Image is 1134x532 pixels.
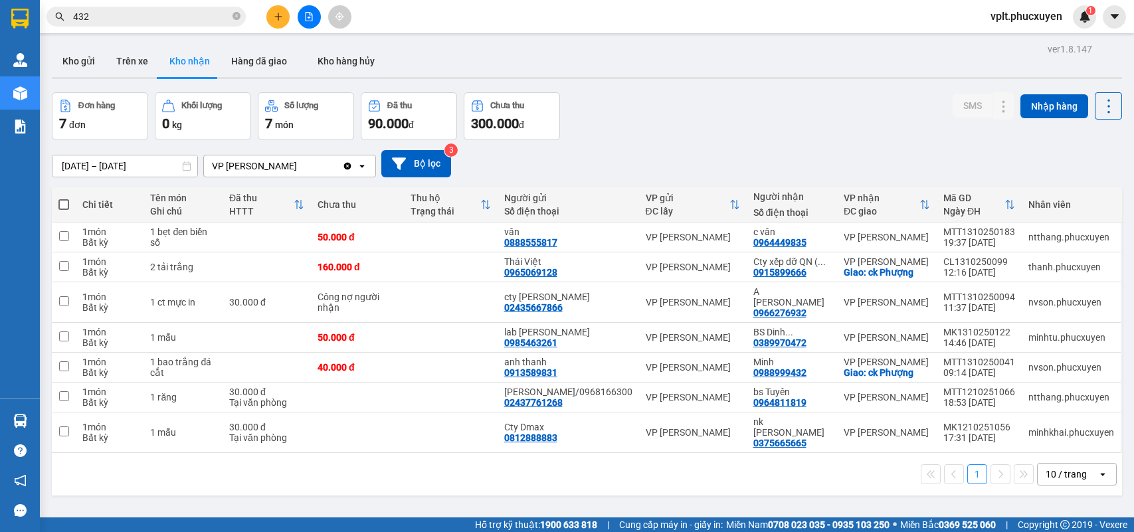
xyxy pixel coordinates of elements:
[504,357,632,367] div: anh thanh
[82,199,137,210] div: Chi tiết
[943,267,1015,278] div: 12:16 [DATE]
[504,302,563,313] div: 02435667866
[504,432,557,443] div: 0812888883
[943,397,1015,408] div: 18:53 [DATE]
[844,193,919,203] div: VP nhận
[504,237,557,248] div: 0888555817
[844,392,930,402] div: VP [PERSON_NAME]
[646,362,740,373] div: VP [PERSON_NAME]
[1060,520,1070,529] span: copyright
[753,308,806,318] div: 0966276932
[504,337,557,348] div: 0985463261
[411,193,480,203] div: Thu hộ
[357,161,367,171] svg: open
[82,256,137,267] div: 1 món
[328,5,351,29] button: aim
[900,517,996,532] span: Miền Bắc
[753,207,830,218] div: Số điện thoại
[82,357,137,367] div: 1 món
[265,116,272,132] span: 7
[753,416,830,438] div: nk trần gia
[844,357,930,367] div: VP [PERSON_NAME]
[59,116,66,132] span: 7
[753,327,830,337] div: BS Dinh 0978438282 (gửi xe limo)
[1086,6,1095,15] sup: 1
[943,367,1015,378] div: 09:14 [DATE]
[229,432,304,443] div: Tại văn phòng
[82,327,137,337] div: 1 món
[1028,262,1114,272] div: thanh.phucxuyen
[943,226,1015,237] div: MTT1310250183
[258,92,354,140] button: Số lượng7món
[943,327,1015,337] div: MK1310250122
[943,387,1015,397] div: MTT1210251066
[1028,232,1114,242] div: ntthang.phucxuyen
[475,517,597,532] span: Hỗ trợ kỹ thuật:
[646,427,740,438] div: VP [PERSON_NAME]
[229,397,304,408] div: Tại văn phòng
[753,367,806,378] div: 0988999432
[504,387,632,397] div: Lad Vũ Gia/0968166300
[471,116,519,132] span: 300.000
[229,297,304,308] div: 30.000 đ
[162,116,169,132] span: 0
[318,292,384,313] div: Công nợ người nhận
[943,302,1015,313] div: 11:37 [DATE]
[266,5,290,29] button: plus
[619,517,723,532] span: Cung cấp máy in - giấy in:
[82,367,137,378] div: Bất kỳ
[980,8,1073,25] span: vplt.phucxuyen
[13,53,27,67] img: warehouse-icon
[607,517,609,532] span: |
[14,444,27,457] span: question-circle
[844,206,919,217] div: ĐC giao
[368,116,409,132] span: 90.000
[150,357,216,378] div: 1 bao trắng đá cắt
[318,199,397,210] div: Chưa thu
[753,267,806,278] div: 0915899666
[82,387,137,397] div: 1 món
[14,504,27,517] span: message
[1028,392,1114,402] div: ntthang.phucxuyen
[943,357,1015,367] div: MTT1310250041
[837,187,937,222] th: Toggle SortBy
[1048,42,1092,56] div: ver 1.8.147
[82,267,137,278] div: Bất kỳ
[753,286,830,308] div: A Toàn Ngọc Hà
[55,12,64,21] span: search
[106,45,159,77] button: Trên xe
[298,159,300,173] input: Selected VP Loong Toòng.
[318,362,397,373] div: 40.000 đ
[646,193,729,203] div: VP gửi
[82,302,137,313] div: Bất kỳ
[726,517,890,532] span: Miền Nam
[275,120,294,130] span: món
[785,327,793,337] span: ...
[519,120,524,130] span: đ
[150,332,216,343] div: 1 mẫu
[82,432,137,443] div: Bất kỳ
[490,101,524,110] div: Chưa thu
[1097,469,1108,480] svg: open
[943,193,1004,203] div: Mã GD
[1046,468,1087,481] div: 10 / trang
[82,422,137,432] div: 1 món
[150,206,216,217] div: Ghi chú
[150,226,216,248] div: 1 bẹt đen biển số
[411,206,480,217] div: Trạng thái
[69,120,86,130] span: đơn
[159,45,221,77] button: Kho nhận
[844,256,930,267] div: VP [PERSON_NAME]
[753,357,830,367] div: Minh
[82,337,137,348] div: Bất kỳ
[639,187,747,222] th: Toggle SortBy
[753,337,806,348] div: 0389970472
[943,422,1015,432] div: MK1210251056
[82,292,137,302] div: 1 món
[212,159,297,173] div: VP [PERSON_NAME]
[464,92,560,140] button: Chưa thu300.000đ
[318,232,397,242] div: 50.000 đ
[943,337,1015,348] div: 14:46 [DATE]
[229,387,304,397] div: 30.000 đ
[342,161,353,171] svg: Clear value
